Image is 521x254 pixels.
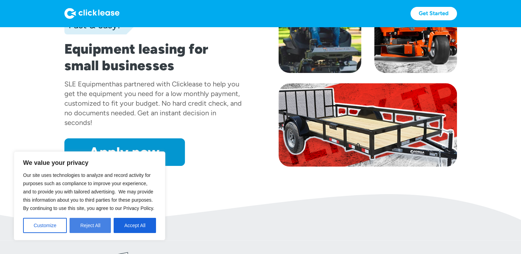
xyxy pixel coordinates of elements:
[410,7,457,20] a: Get Started
[14,151,165,240] div: We value your privacy
[64,8,119,19] img: Logo
[23,172,154,211] span: Our site uses technologies to analyze and record activity for purposes such as compliance to impr...
[70,218,111,233] button: Reject All
[64,41,243,74] h1: Equipment leasing for small businesses
[114,218,156,233] button: Accept All
[64,80,242,127] div: has partnered with Clicklease to help you get the equipment you need for a low monthly payment, c...
[23,159,156,167] p: We value your privacy
[64,138,185,166] a: Apply now
[23,218,67,233] button: Customize
[64,80,112,88] div: SLE Equipment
